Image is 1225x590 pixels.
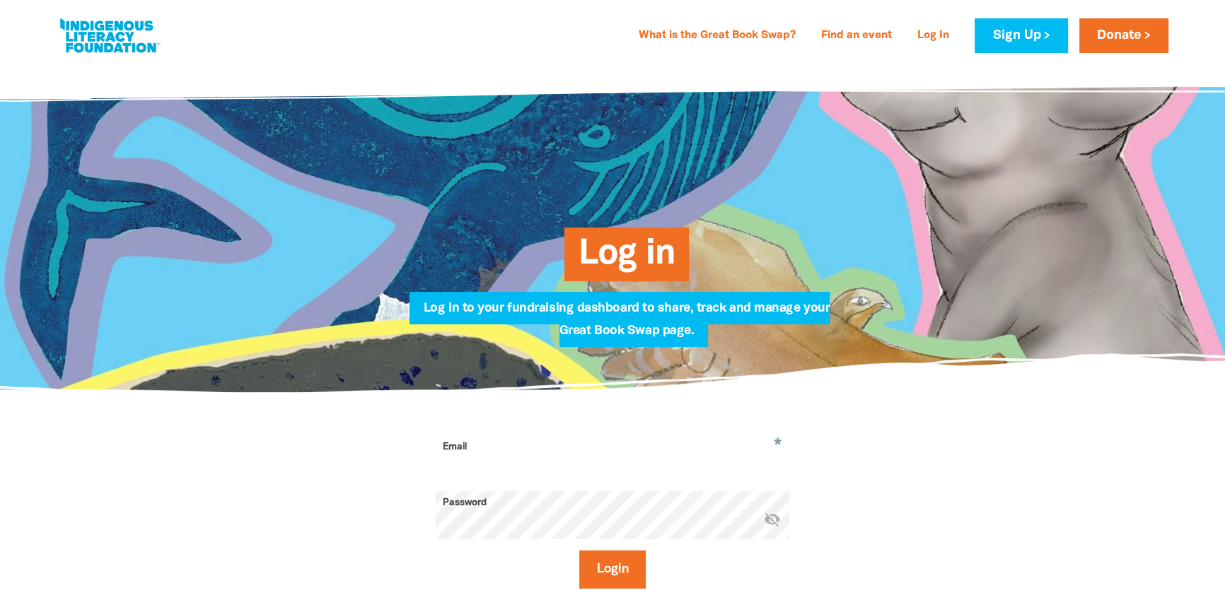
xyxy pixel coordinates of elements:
[909,25,958,47] a: Log In
[764,510,781,527] i: Hide password
[424,302,830,347] span: Log in to your fundraising dashboard to share, track and manage your Great Book Swap page.
[975,18,1067,53] a: Sign Up
[630,25,804,47] a: What is the Great Book Swap?
[579,550,646,589] button: Login
[579,238,675,281] span: Log in
[1079,18,1168,53] a: Donate
[813,25,900,47] a: Find an event
[764,510,781,529] button: visibility_off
